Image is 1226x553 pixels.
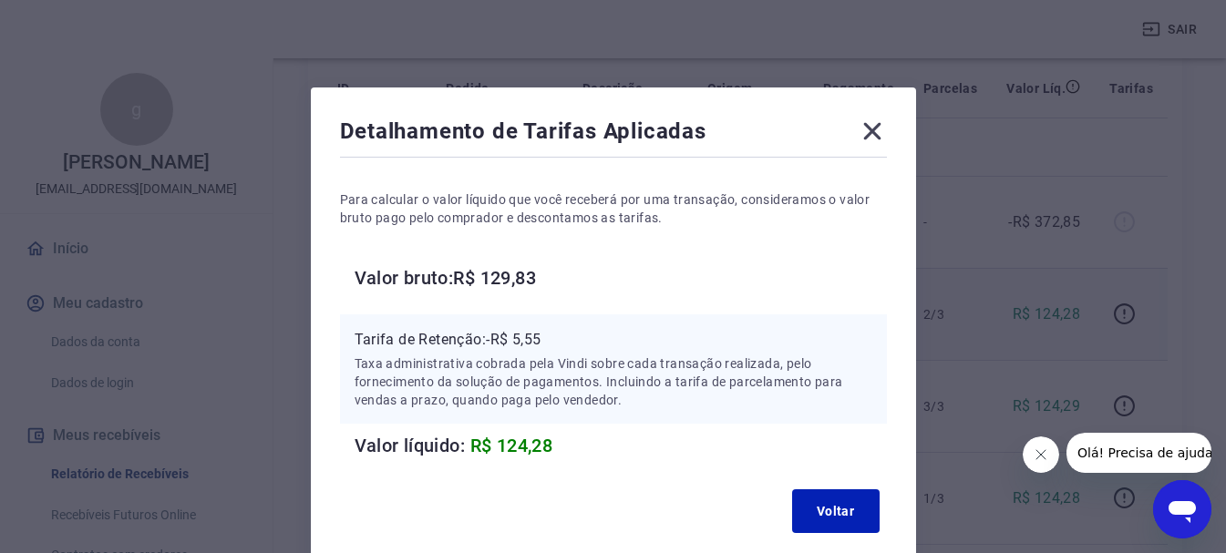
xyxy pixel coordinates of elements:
span: R$ 124,28 [470,435,553,456]
h6: Valor bruto: R$ 129,83 [355,263,887,292]
button: Voltar [792,489,880,533]
iframe: Botão para abrir a janela de mensagens [1153,480,1211,538]
span: Olá! Precisa de ajuda? [11,13,153,27]
iframe: Fechar mensagem [1023,436,1059,473]
div: Detalhamento de Tarifas Aplicadas [340,117,887,153]
p: Taxa administrativa cobrada pela Vindi sobre cada transação realizada, pelo fornecimento da soluç... [355,354,872,409]
h6: Valor líquido: [355,431,887,460]
p: Para calcular o valor líquido que você receberá por uma transação, consideramos o valor bruto pag... [340,190,887,227]
p: Tarifa de Retenção: -R$ 5,55 [355,329,872,351]
iframe: Mensagem da empresa [1066,433,1211,473]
